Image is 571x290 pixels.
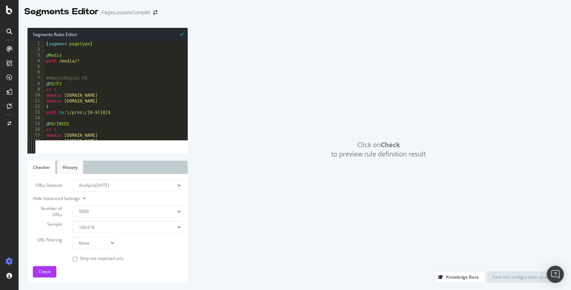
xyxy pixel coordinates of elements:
div: 12 [27,104,45,110]
div: PagesJaunesComplet [101,9,150,16]
div: 11 [27,98,45,104]
div: 18 [27,138,45,144]
a: History [57,161,83,174]
div: 5 [27,64,45,70]
label: Sample [27,221,67,227]
div: Segments Editor [24,6,98,18]
input: Only not matched urls [73,257,77,261]
div: 2 [27,47,45,52]
div: 16 [27,127,45,132]
div: Segments Rules Editor [27,28,188,41]
div: 14 [27,115,45,121]
div: 13 [27,110,45,115]
div: 1 [27,41,45,47]
div: 8 [27,81,45,87]
div: Knowledge Base [446,274,479,280]
label: Number of URLs [27,205,67,217]
button: Check [33,266,56,277]
a: Checker [27,161,55,174]
label: Only not matched urls [73,255,123,262]
div: 6 [27,70,45,75]
label: URL Filtering [27,237,67,243]
div: 15 [27,121,45,127]
div: 7 [27,75,45,81]
strong: Check [381,140,400,149]
span: Check [39,269,51,275]
div: 10 [27,92,45,98]
div: Save this configuration as active [492,274,556,280]
div: 4 [27,58,45,64]
label: URLs Dataset [27,179,67,191]
div: 17 [27,132,45,138]
div: 9 [27,87,45,92]
a: Knowledge Base [435,274,485,280]
span: Click on to preview rule definition result [331,140,426,159]
div: arrow-right-arrow-left [153,10,157,15]
button: Knowledge Base [435,271,485,283]
button: Save this configuration as active [487,271,562,283]
div: 3 [27,52,45,58]
span: Syntax is valid [180,31,184,37]
div: Hide Advanced Settings [27,195,177,202]
div: Open Intercom Messenger [547,266,564,283]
